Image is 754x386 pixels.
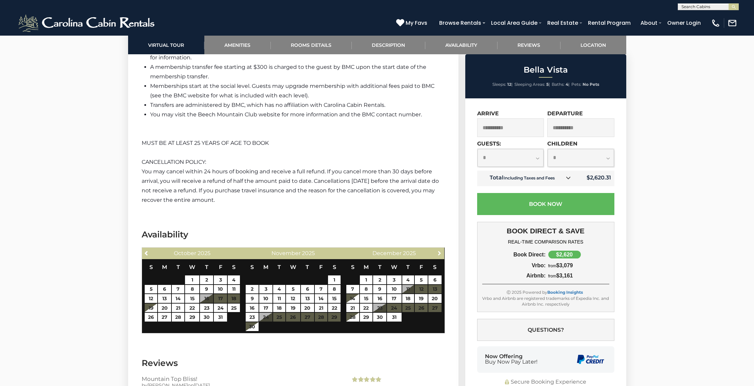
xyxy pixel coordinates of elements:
a: Description [352,36,425,54]
span: Baths: [552,82,565,87]
button: Book Now [477,193,614,215]
a: Owner Login [664,17,704,29]
div: $2,620 [548,251,581,258]
a: Previous [143,249,151,257]
h3: Reviews [142,357,445,369]
div: Airbnb: [482,273,546,279]
strong: No Pets [583,82,599,87]
h4: REAL-TIME COMPARISON RATES [482,239,609,245]
small: Including Taxes and Fees [504,175,555,180]
h3: Mountain Top Bliss! [142,376,341,382]
a: 23 [200,304,213,312]
a: 3 [387,275,401,284]
a: 7 [315,285,327,294]
div: Vrbo: [482,263,546,269]
h3: BOOK DIRECT & SAVE [482,227,609,235]
div: Now Offering [485,354,537,365]
a: 14 [346,294,359,303]
a: My Favs [396,19,429,27]
a: 5 [145,285,157,294]
a: 19 [415,294,427,303]
div: $3,079 [546,263,609,269]
a: 29 [360,313,372,322]
span: Wednesday [391,264,397,270]
a: Location [561,36,626,54]
a: Real Estate [544,17,582,29]
a: 1 [328,275,341,284]
span: Next [437,250,442,256]
a: 11 [228,285,240,294]
span: My Favs [406,19,427,27]
a: Booking Insights [547,290,583,295]
span: Friday [219,264,222,270]
a: Next [435,249,444,257]
a: Virtual Tour [128,36,204,54]
a: 17 [259,304,272,312]
a: About [637,17,661,29]
a: 6 [301,285,314,294]
a: 4 [402,275,414,284]
a: 13 [301,294,314,303]
div: Book Direct: [482,252,546,258]
a: 14 [315,294,327,303]
span: Thursday [205,264,208,270]
a: 10 [259,294,272,303]
span: Sunday [250,264,254,270]
a: 26 [145,313,157,322]
label: Children [547,140,577,147]
span: Buy Now Pay Later! [485,359,537,365]
a: 7 [172,285,184,294]
a: Rental Program [585,17,634,29]
a: 20 [428,294,442,303]
span: 2025 [198,250,210,256]
a: Reviews [497,36,561,54]
li: | [492,80,513,89]
a: 6 [428,275,442,284]
td: $2,620.31 [576,171,614,186]
label: Guests: [477,140,501,147]
a: 30 [373,313,386,322]
a: 11 [273,294,285,303]
a: Amenities [204,36,271,54]
a: 22 [360,304,372,312]
a: 15 [360,294,372,303]
span: Monday [162,264,167,270]
span: October [174,250,196,256]
a: 25 [228,304,240,312]
a: 9 [246,294,259,303]
span: Saturday [433,264,436,270]
a: 12 [286,294,300,303]
h3: Availability [142,229,445,240]
span: Saturday [232,264,236,270]
a: 1 [185,275,199,284]
a: 31 [214,313,227,322]
span: Tuesday [378,264,382,270]
a: 30 [246,322,259,331]
a: 18 [402,294,414,303]
a: 20 [158,304,171,312]
span: You may cancel within 24 hours of booking and receive a full refund. If you cancel more than 30 d... [142,168,439,203]
a: 12 [145,294,157,303]
a: Rooms Details [271,36,352,54]
span: 2025 [302,250,315,256]
a: 15 [185,294,199,303]
a: 21 [315,304,327,312]
a: 2 [373,275,386,284]
a: 20 [301,304,314,312]
a: 5 [415,275,427,284]
img: White-1-2.png [17,13,158,33]
label: Arrive [477,110,499,117]
a: 30 [200,313,213,322]
span: Monday [263,264,268,270]
a: 16 [373,294,386,303]
span: MUST BE AT LEAST 25 YEARS OF AGE TO BOOK [142,140,269,146]
span: 2025 [403,250,416,256]
span: Sunday [351,264,354,270]
a: 1 [360,275,372,284]
a: 8 [328,285,341,294]
a: 19 [286,304,300,312]
li: | [552,80,570,89]
span: A membership transfer fee starting at $300 is charged to the guest by BMC upon the start date of ... [150,64,426,80]
span: Tuesday [177,264,180,270]
a: 5 [286,285,300,294]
